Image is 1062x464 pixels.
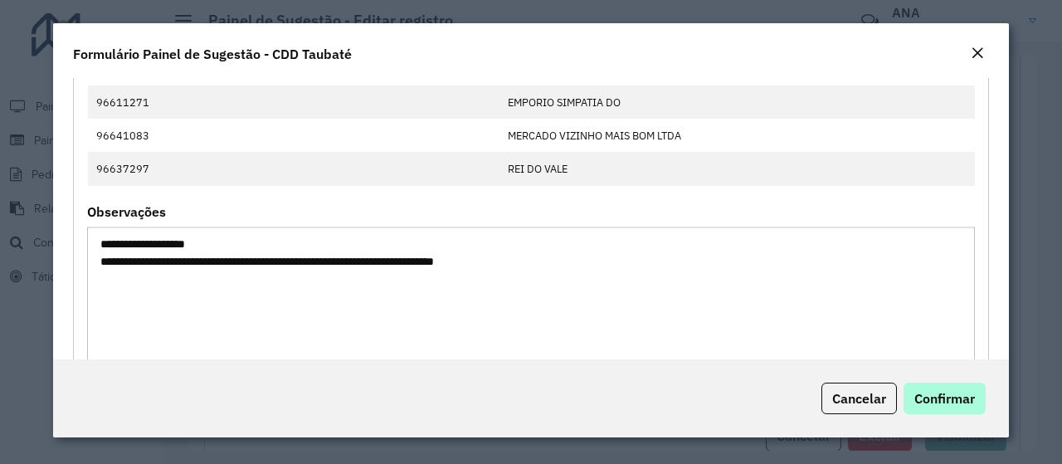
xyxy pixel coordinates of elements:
em: Fechar [971,46,984,60]
button: Confirmar [904,383,986,414]
span: Confirmar [914,390,975,407]
button: Cancelar [821,383,897,414]
td: EMPORIO SIMPATIA DO [499,85,974,119]
label: Observações [87,202,166,222]
button: Close [966,43,989,65]
span: Cancelar [832,390,886,407]
td: REI DO VALE [499,152,974,185]
td: MERCADO VIZINHO MAIS BOM LTDA [499,119,974,152]
h4: Formulário Painel de Sugestão - CDD Taubaté [73,44,352,64]
td: 96637297 [88,152,499,185]
td: 96641083 [88,119,499,152]
td: 96611271 [88,85,499,119]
